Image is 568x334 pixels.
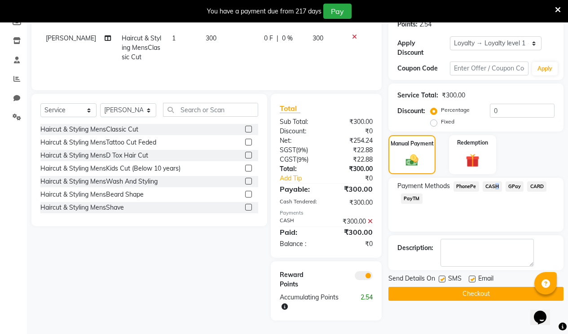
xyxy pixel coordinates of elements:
[46,34,96,42] span: [PERSON_NAME]
[397,91,438,100] div: Service Total:
[273,227,326,237] div: Paid:
[172,34,176,42] span: 1
[282,34,293,43] span: 0 %
[326,136,379,145] div: ₹254.24
[163,103,258,117] input: Search or Scan
[40,151,148,160] div: Haircut & Styling MensD Tox Hair Cut
[530,298,559,325] iframe: chat widget
[462,152,484,169] img: _gift.svg
[40,177,158,186] div: Haircut & Styling MensWash And Styling
[353,293,379,312] div: 2.54
[326,227,379,237] div: ₹300.00
[441,106,470,114] label: Percentage
[273,239,326,249] div: Balance :
[397,39,450,57] div: Apply Discount
[273,217,326,226] div: CASH
[280,209,373,217] div: Payments
[335,174,379,183] div: ₹0
[273,164,326,174] div: Total:
[207,7,321,16] div: You have a payment due from 217 days
[280,155,296,163] span: CGST
[273,117,326,127] div: Sub Total:
[40,190,144,199] div: Haircut & Styling MensBeard Shape
[506,181,524,192] span: GPay
[273,184,326,194] div: Payable:
[326,145,379,155] div: ₹22.88
[419,20,432,29] div: 2.54
[326,198,379,207] div: ₹300.00
[397,64,450,73] div: Coupon Code
[323,4,352,19] button: Pay
[313,34,323,42] span: 300
[273,155,326,164] div: ( )
[397,20,418,29] div: Points:
[326,155,379,164] div: ₹22.88
[391,140,434,148] label: Manual Payment
[273,145,326,155] div: ( )
[457,139,488,147] label: Redemption
[397,181,450,191] span: Payment Methods
[483,181,502,192] span: CASH
[273,136,326,145] div: Net:
[40,203,124,212] div: Haircut & Styling MensShave
[280,146,296,154] span: SGST
[442,91,465,100] div: ₹300.00
[388,274,435,285] span: Send Details On
[40,138,156,147] div: Haircut & Styling MensTattoo Cut Feded
[298,146,306,154] span: 9%
[280,104,300,113] span: Total
[40,164,181,173] div: Haircut & Styling MensKids Cut (Below 10 years)
[401,193,423,204] span: PayTM
[277,34,278,43] span: |
[397,243,433,253] div: Description:
[326,217,379,226] div: ₹300.00
[326,239,379,249] div: ₹0
[326,127,379,136] div: ₹0
[478,274,493,285] span: Email
[273,293,353,312] div: Accumulating Points
[264,34,273,43] span: 0 F
[454,181,479,192] span: PhonePe
[326,117,379,127] div: ₹300.00
[326,164,379,174] div: ₹300.00
[206,34,216,42] span: 300
[450,62,528,75] input: Enter Offer / Coupon Code
[388,287,564,301] button: Checkout
[527,181,546,192] span: CARD
[273,127,326,136] div: Discount:
[298,156,307,163] span: 9%
[273,198,326,207] div: Cash Tendered:
[273,174,335,183] a: Add Tip
[326,184,379,194] div: ₹300.00
[441,118,454,126] label: Fixed
[402,153,423,167] img: _cash.svg
[273,270,326,289] div: Reward Points
[40,125,138,134] div: Haircut & Styling MensClassic Cut
[122,34,161,61] span: Haircut & Styling MensClassic Cut
[397,106,425,116] div: Discount:
[448,274,462,285] span: SMS
[532,62,558,75] button: Apply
